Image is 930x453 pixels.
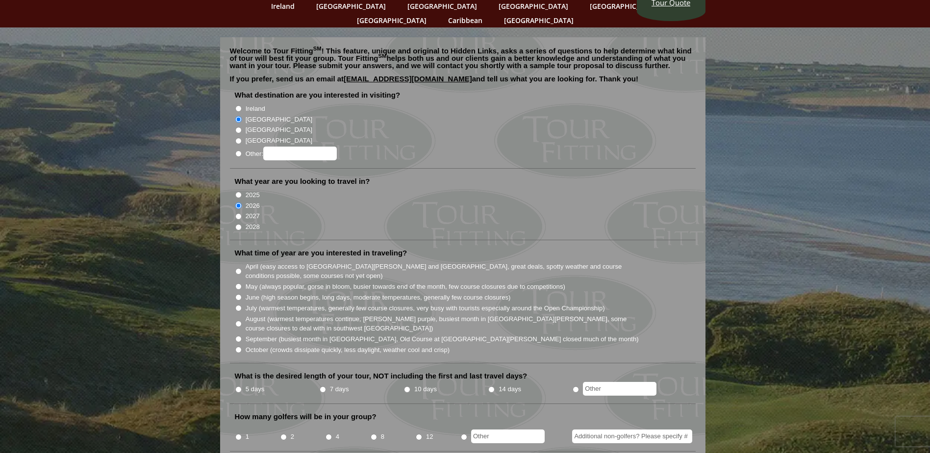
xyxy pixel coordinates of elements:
[246,384,265,394] label: 5 days
[246,211,260,221] label: 2027
[246,432,249,442] label: 1
[499,384,521,394] label: 14 days
[246,345,450,355] label: October (crowds dissipate quickly, less daylight, weather cool and crisp)
[246,147,337,160] label: Other:
[344,75,472,83] a: [EMAIL_ADDRESS][DOMAIN_NAME]
[426,432,433,442] label: 12
[246,262,640,281] label: April (easy access to [GEOGRAPHIC_DATA][PERSON_NAME] and [GEOGRAPHIC_DATA], great deals, spotty w...
[330,384,349,394] label: 7 days
[381,432,384,442] label: 8
[235,176,370,186] label: What year are you looking to travel in?
[263,147,337,160] input: Other:
[230,47,696,69] p: Welcome to Tour Fitting ! This feature, unique and original to Hidden Links, asks a series of que...
[246,201,260,211] label: 2026
[499,13,578,27] a: [GEOGRAPHIC_DATA]
[235,412,377,422] label: How many golfers will be in your group?
[246,303,605,313] label: July (warmest temperatures, generally few course closures, very busy with tourists especially aro...
[235,248,407,258] label: What time of year are you interested in traveling?
[414,384,437,394] label: 10 days
[246,314,640,333] label: August (warmest temperatures continue, [PERSON_NAME] purple, busiest month in [GEOGRAPHIC_DATA][P...
[352,13,431,27] a: [GEOGRAPHIC_DATA]
[246,293,511,302] label: June (high season begins, long days, moderate temperatures, generally few course closures)
[443,13,487,27] a: Caribbean
[471,429,545,443] input: Other
[246,136,312,146] label: [GEOGRAPHIC_DATA]
[235,90,401,100] label: What destination are you interested in visiting?
[336,432,339,442] label: 4
[291,432,294,442] label: 2
[313,46,322,51] sup: SM
[572,429,692,443] input: Additional non-golfers? Please specify #
[235,371,528,381] label: What is the desired length of your tour, NOT including the first and last travel days?
[378,53,387,59] sup: SM
[246,115,312,125] label: [GEOGRAPHIC_DATA]
[246,190,260,200] label: 2025
[246,222,260,232] label: 2028
[246,104,265,114] label: Ireland
[583,382,656,396] input: Other
[246,334,639,344] label: September (busiest month in [GEOGRAPHIC_DATA], Old Course at [GEOGRAPHIC_DATA][PERSON_NAME] close...
[246,282,565,292] label: May (always popular, gorse in bloom, busier towards end of the month, few course closures due to ...
[230,75,696,90] p: If you prefer, send us an email at and tell us what you are looking for. Thank you!
[246,125,312,135] label: [GEOGRAPHIC_DATA]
